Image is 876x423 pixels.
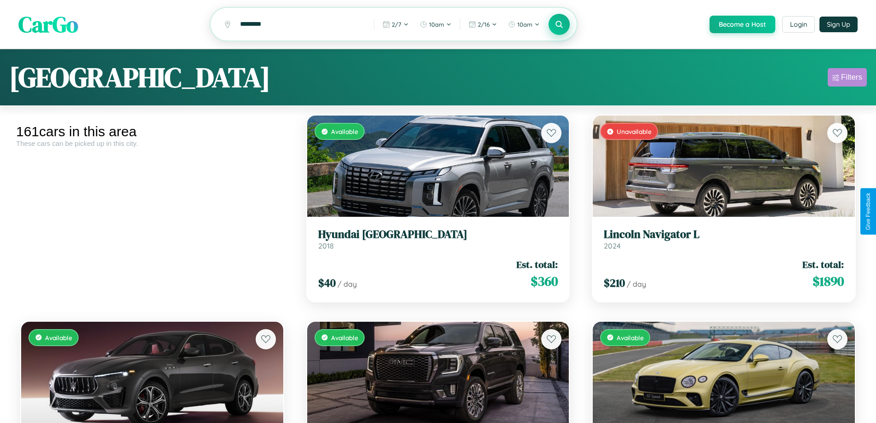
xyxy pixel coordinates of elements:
[617,334,644,342] span: Available
[338,279,357,289] span: / day
[478,21,490,28] span: 2 / 16
[318,275,336,290] span: $ 40
[16,139,288,147] div: These cars can be picked up in this city.
[318,228,558,250] a: Hyundai [GEOGRAPHIC_DATA]2018
[604,241,621,250] span: 2024
[604,228,844,241] h3: Lincoln Navigator L
[865,193,871,230] div: Give Feedback
[415,17,456,32] button: 10am
[331,127,358,135] span: Available
[841,73,862,82] div: Filters
[318,241,334,250] span: 2018
[331,334,358,342] span: Available
[378,17,413,32] button: 2/7
[604,275,625,290] span: $ 210
[392,21,401,28] span: 2 / 7
[464,17,502,32] button: 2/16
[604,228,844,250] a: Lincoln Navigator L2024
[617,127,652,135] span: Unavailable
[828,68,867,87] button: Filters
[627,279,646,289] span: / day
[429,21,444,28] span: 10am
[517,21,532,28] span: 10am
[9,58,270,96] h1: [GEOGRAPHIC_DATA]
[318,228,558,241] h3: Hyundai [GEOGRAPHIC_DATA]
[16,124,288,139] div: 161 cars in this area
[504,17,544,32] button: 10am
[531,272,558,290] span: $ 360
[813,272,844,290] span: $ 1890
[802,258,844,271] span: Est. total:
[516,258,558,271] span: Est. total:
[710,16,775,33] button: Become a Host
[18,9,78,40] span: CarGo
[45,334,72,342] span: Available
[782,16,815,33] button: Login
[819,17,858,32] button: Sign Up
